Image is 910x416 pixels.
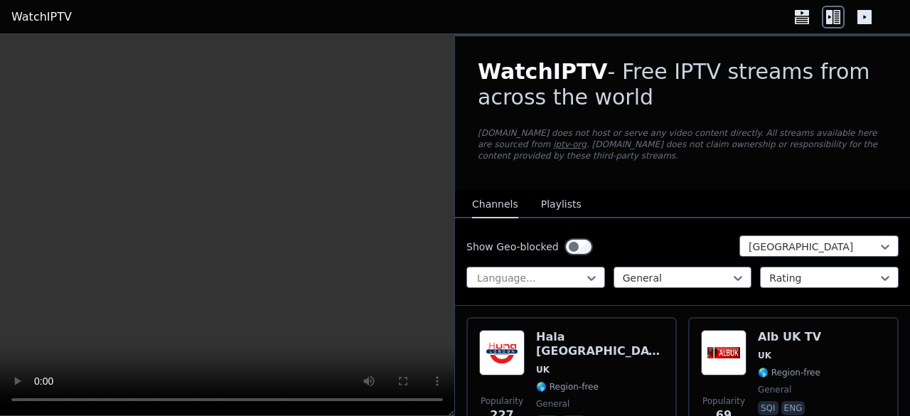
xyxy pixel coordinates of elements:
[536,330,664,358] h6: Hala [GEOGRAPHIC_DATA]
[466,240,559,254] label: Show Geo-blocked
[478,59,887,110] h1: - Free IPTV streams from across the world
[758,330,821,344] h6: Alb UK TV
[758,350,771,361] span: UK
[541,191,582,218] button: Playlists
[472,191,518,218] button: Channels
[701,330,746,375] img: Alb UK TV
[758,367,820,378] span: 🌎 Region-free
[536,381,599,393] span: 🌎 Region-free
[758,401,778,415] p: sqi
[536,398,569,410] span: general
[536,364,550,375] span: UK
[481,395,523,407] span: Popularity
[553,139,587,149] a: iptv-org
[702,395,745,407] span: Popularity
[781,401,805,415] p: eng
[11,9,72,26] a: WatchIPTV
[758,384,791,395] span: general
[479,330,525,375] img: Hala London
[478,59,608,84] span: WatchIPTV
[478,127,887,161] p: [DOMAIN_NAME] does not host or serve any video content directly. All streams available here are s...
